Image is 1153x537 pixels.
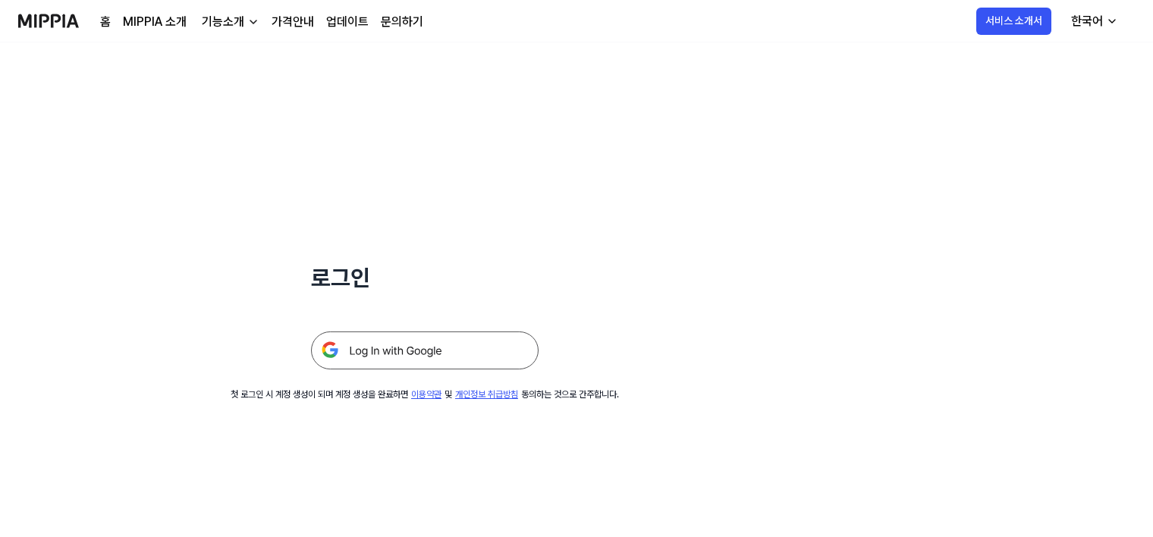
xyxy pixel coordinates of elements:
[199,13,247,31] div: 기능소개
[100,13,111,31] a: 홈
[231,388,619,401] div: 첫 로그인 시 계정 생성이 되며 계정 생성을 완료하면 및 동의하는 것으로 간주합니다.
[311,261,539,295] h1: 로그인
[455,389,518,400] a: 개인정보 취급방침
[123,13,187,31] a: MIPPIA 소개
[272,13,314,31] a: 가격안내
[1059,6,1127,36] button: 한국어
[976,8,1051,35] button: 서비스 소개서
[381,13,423,31] a: 문의하기
[411,389,441,400] a: 이용약관
[326,13,369,31] a: 업데이트
[199,13,259,31] button: 기능소개
[247,16,259,28] img: down
[311,331,539,369] img: 구글 로그인 버튼
[1068,12,1106,30] div: 한국어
